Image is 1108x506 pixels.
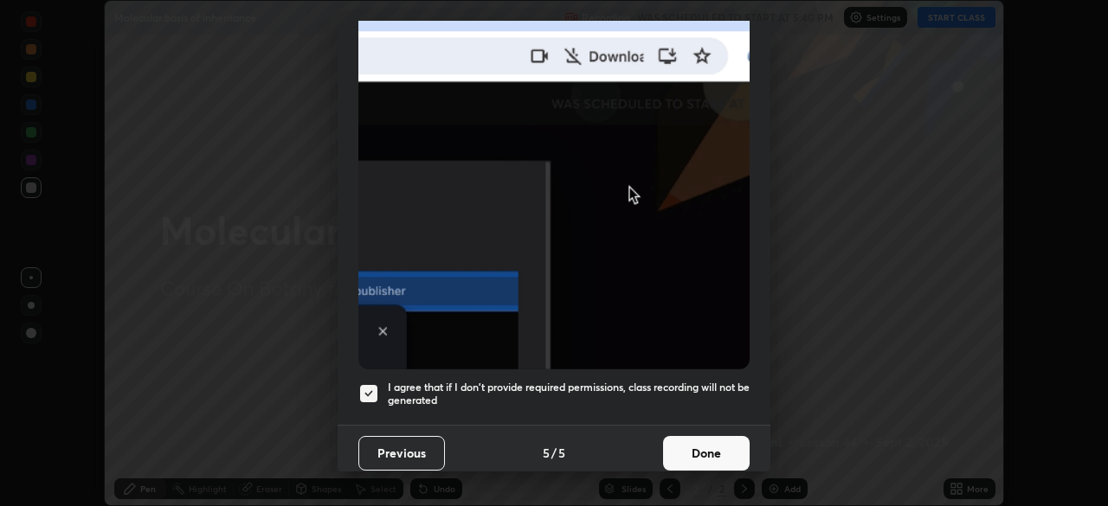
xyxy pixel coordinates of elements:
[388,381,750,407] h5: I agree that if I don't provide required permissions, class recording will not be generated
[558,444,565,462] h4: 5
[551,444,557,462] h4: /
[663,436,750,471] button: Done
[543,444,550,462] h4: 5
[358,436,445,471] button: Previous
